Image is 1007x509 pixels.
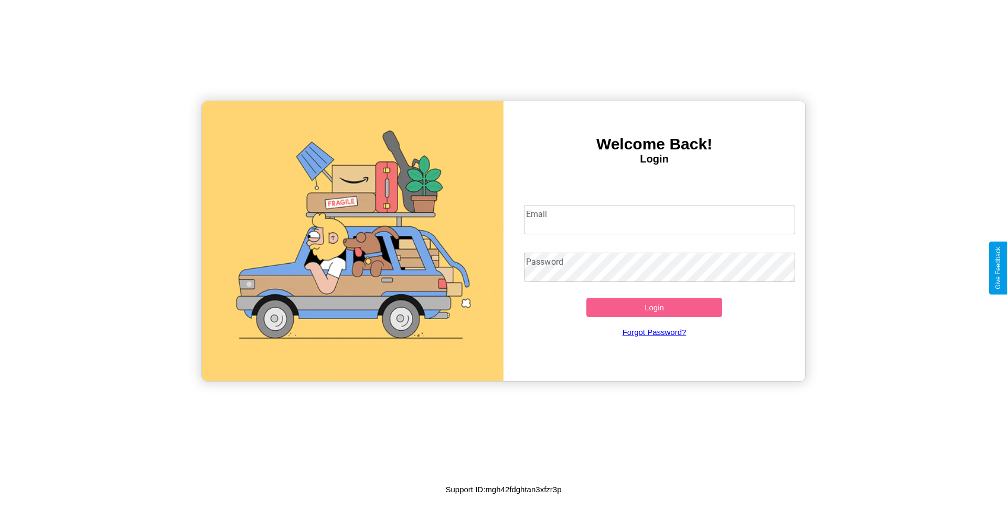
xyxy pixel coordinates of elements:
h3: Welcome Back! [504,135,805,153]
h4: Login [504,153,805,165]
button: Login [586,298,722,317]
a: Forgot Password? [519,317,790,347]
p: Support ID: mgh42fdghtan3xfzr3p [446,482,562,496]
div: Give Feedback [994,247,1002,289]
img: gif [202,101,504,381]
